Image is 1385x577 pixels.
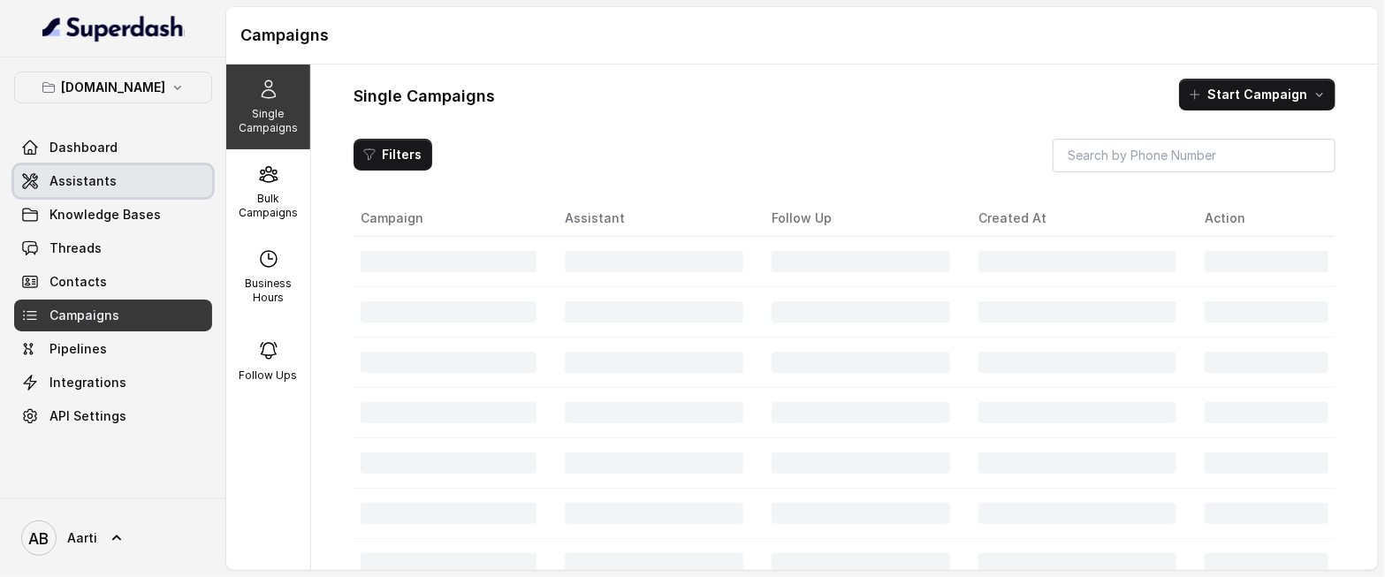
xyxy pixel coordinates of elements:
[240,21,1364,49] h1: Campaigns
[233,107,303,135] p: Single Campaigns
[29,529,49,548] text: AB
[354,82,495,110] h1: Single Campaigns
[42,14,185,42] img: light.svg
[354,201,551,237] th: Campaign
[49,307,119,324] span: Campaigns
[14,199,212,231] a: Knowledge Bases
[14,513,212,563] a: Aarti
[49,206,161,224] span: Knowledge Bases
[1053,139,1336,172] input: Search by Phone Number
[49,273,107,291] span: Contacts
[14,72,212,103] button: [DOMAIN_NAME]
[964,201,1190,237] th: Created At
[49,407,126,425] span: API Settings
[14,266,212,298] a: Contacts
[14,367,212,399] a: Integrations
[14,165,212,197] a: Assistants
[14,132,212,163] a: Dashboard
[14,400,212,432] a: API Settings
[14,300,212,331] a: Campaigns
[240,368,298,383] p: Follow Ups
[757,201,964,237] th: Follow Up
[354,139,432,171] button: Filters
[233,192,303,220] p: Bulk Campaigns
[233,277,303,305] p: Business Hours
[49,239,102,257] span: Threads
[49,172,117,190] span: Assistants
[67,529,97,547] span: Aarti
[49,340,107,358] span: Pipelines
[49,374,126,391] span: Integrations
[14,232,212,264] a: Threads
[49,139,118,156] span: Dashboard
[1179,79,1336,110] button: Start Campaign
[1191,201,1336,237] th: Action
[551,201,757,237] th: Assistant
[61,77,165,98] p: [DOMAIN_NAME]
[14,333,212,365] a: Pipelines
